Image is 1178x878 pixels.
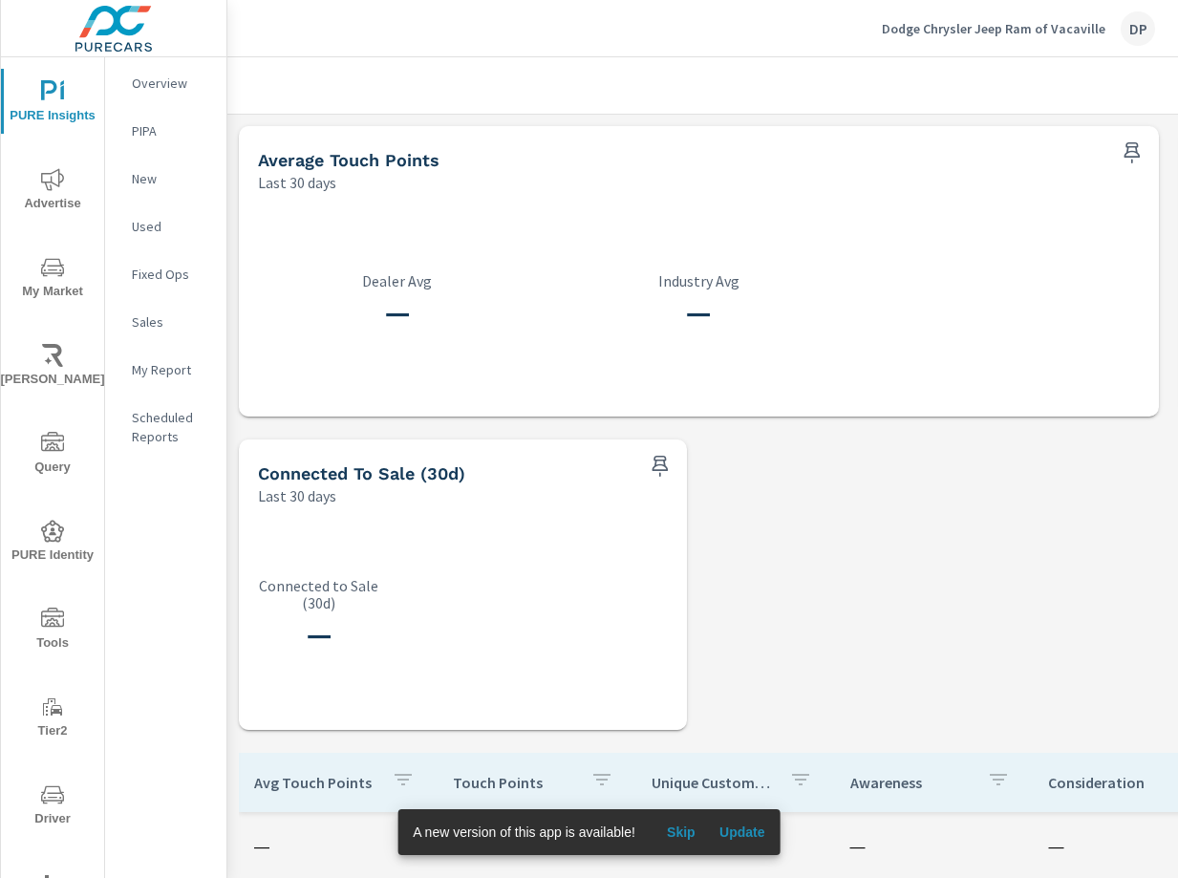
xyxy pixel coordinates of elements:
span: Tier2 [7,696,98,742]
h3: — [560,297,839,330]
span: Driver [7,783,98,830]
div: Sales [105,308,226,336]
span: Query [7,432,98,479]
p: Industry Avg [560,272,839,289]
p: New [132,169,211,188]
td: — [239,824,438,871]
div: Fixed Ops [105,260,226,289]
td: — [835,824,1034,871]
p: Fixed Ops [132,265,211,284]
h5: Connected to Sale (30d) [258,463,465,483]
p: Last 30 days [258,171,336,194]
p: Scheduled Reports [132,408,211,446]
span: Update [719,824,765,841]
h3: — [258,297,537,330]
div: DP [1121,11,1155,46]
span: Tools [7,608,98,654]
span: PURE Insights [7,80,98,127]
p: My Report [132,360,211,379]
span: [PERSON_NAME] [7,344,98,391]
span: A new version of this app is available! [413,824,635,840]
p: Dealer Avg [258,272,537,289]
span: Save this to your personalized report [645,451,675,482]
button: Skip [651,817,712,847]
p: Used [132,217,211,236]
h5: Average Touch Points [258,150,439,170]
p: Unique Customers [652,773,774,792]
p: Connected to Sale (30d) [258,577,379,611]
p: Consideration [1048,773,1170,792]
p: Overview [132,74,211,93]
div: PIPA [105,117,226,145]
p: Dodge Chrysler Jeep Ram of Vacaville [882,20,1105,37]
p: Avg Touch Points [254,773,376,792]
span: Skip [658,824,704,841]
div: My Report [105,355,226,384]
span: Advertise [7,168,98,215]
p: Touch Points [453,773,575,792]
p: PIPA [132,121,211,140]
h3: — [258,619,379,652]
div: Used [105,212,226,241]
p: Sales [132,312,211,332]
p: Awareness [850,773,973,792]
button: Update [712,817,773,847]
p: Last 30 days [258,484,336,507]
div: New [105,164,226,193]
div: Scheduled Reports [105,403,226,451]
span: My Market [7,256,98,303]
span: PURE Identity [7,520,98,567]
span: Save this to your personalized report [1117,138,1147,168]
div: Overview [105,69,226,97]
